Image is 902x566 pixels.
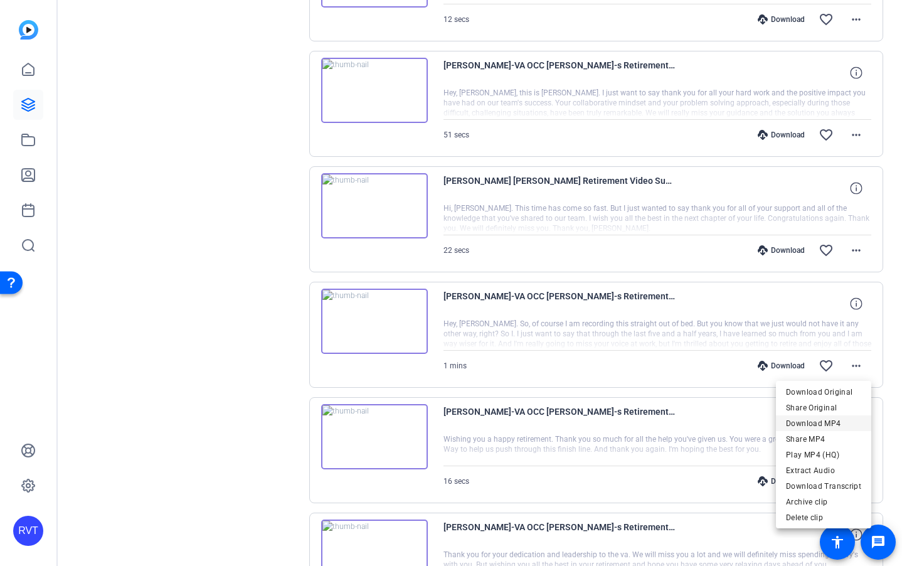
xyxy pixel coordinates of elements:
span: Delete clip [786,510,861,525]
span: Share MP4 [786,432,861,447]
span: Extract Audio [786,463,861,478]
span: Download Transcript [786,479,861,494]
span: Share Original [786,400,861,415]
span: Download MP4 [786,416,861,431]
span: Play MP4 (HQ) [786,447,861,462]
span: Download Original [786,385,861,400]
span: Archive clip [786,494,861,510]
